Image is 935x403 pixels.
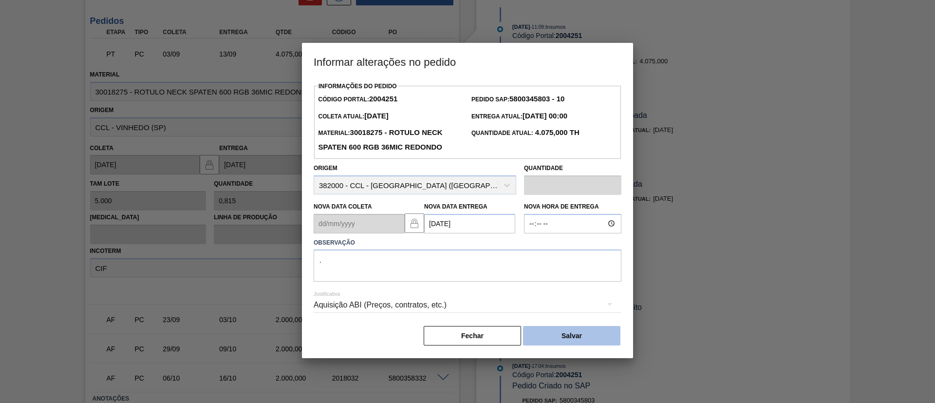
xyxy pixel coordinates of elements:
[302,43,633,80] h3: Informar alterações no pedido
[364,112,389,120] strong: [DATE]
[369,95,397,103] strong: 2004251
[314,165,337,172] label: Origem
[314,203,372,210] label: Nova Data Coleta
[509,95,564,103] strong: 5800345803 - 10
[471,113,567,120] span: Entrega Atual:
[405,213,424,233] button: locked
[471,96,564,103] span: Pedido SAP:
[314,236,621,250] label: Observação
[318,113,388,120] span: Coleta Atual:
[314,291,621,319] div: Aquisição ABI (Preços, contratos, etc.)
[314,214,405,233] input: dd/mm/yyyy
[471,130,580,136] span: Quantidade Atual:
[318,130,442,151] span: Material:
[523,326,620,345] button: Salvar
[524,200,621,214] label: Nova Hora de Entrega
[424,326,521,345] button: Fechar
[424,214,515,233] input: dd/mm/yyyy
[533,128,580,136] strong: 4.075,000 TH
[424,203,487,210] label: Nova Data Entrega
[314,249,621,282] textarea: .
[318,96,397,103] span: Código Portal:
[318,128,442,151] strong: 30018275 - ROTULO NECK SPATEN 600 RGB 36MIC REDONDO
[318,83,397,90] label: Informações do Pedido
[523,112,567,120] strong: [DATE] 00:00
[409,217,420,229] img: locked
[524,165,563,172] label: Quantidade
